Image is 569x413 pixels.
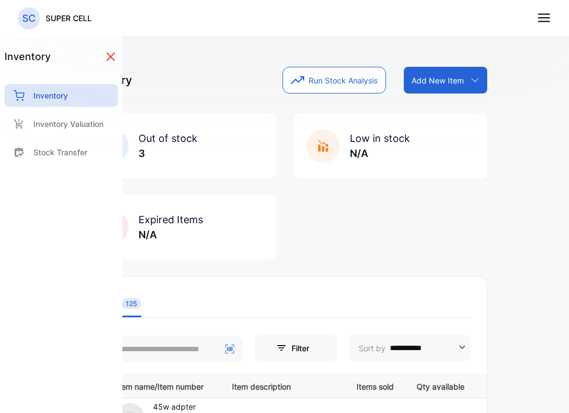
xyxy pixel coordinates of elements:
p: Item name/Item number [116,378,218,392]
span: 125 [121,298,141,309]
p: Inventory [33,90,68,101]
p: Stock Transfer [33,146,87,158]
a: Inventory [4,84,118,107]
button: Run Stock Analysis [283,67,386,94]
span: Out of stock [138,132,197,144]
h1: inventory [4,49,51,64]
p: Sort by [359,342,385,354]
p: 3 [138,146,197,161]
p: N/A [350,146,410,161]
p: Add New Item [412,75,464,86]
span: Expired Items [138,214,203,225]
p: SUPER CELL [46,12,92,24]
p: Qty available [417,378,464,392]
p: SC [22,11,36,26]
p: Items sold [357,378,394,392]
a: Stock Transfer [4,141,118,164]
p: Item description [232,378,334,392]
p: Inventory Valuation [33,118,103,130]
span: Low in stock [350,132,410,144]
p: N/A [138,227,203,242]
div: All [109,299,141,309]
a: Inventory Valuation [4,112,118,135]
button: Sort by [349,335,471,361]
